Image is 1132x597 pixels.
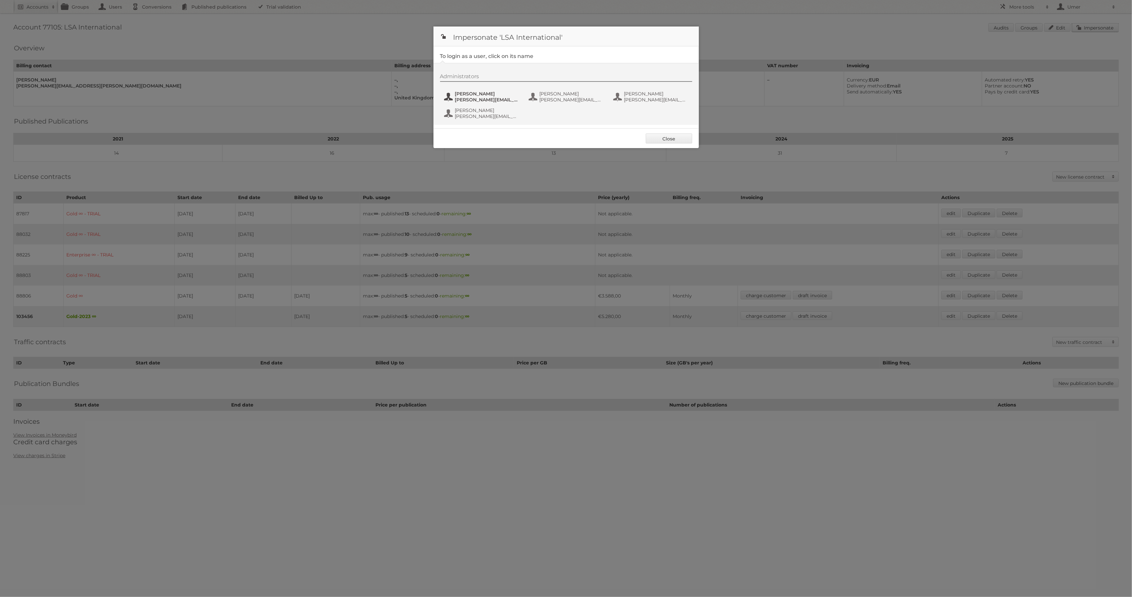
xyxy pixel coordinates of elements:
span: [PERSON_NAME] [455,107,519,113]
span: [PERSON_NAME][EMAIL_ADDRESS][PERSON_NAME][DOMAIN_NAME] [455,113,519,119]
legend: To login as a user, click on its name [440,53,534,59]
h1: Impersonate 'LSA International' [433,27,699,46]
a: Close [646,134,692,143]
button: [PERSON_NAME] [PERSON_NAME][EMAIL_ADDRESS][DOMAIN_NAME] [528,90,606,103]
button: [PERSON_NAME] [PERSON_NAME][EMAIL_ADDRESS][PERSON_NAME][DOMAIN_NAME] [613,90,691,103]
button: [PERSON_NAME] [PERSON_NAME][EMAIL_ADDRESS][PERSON_NAME][DOMAIN_NAME] [443,107,521,120]
span: [PERSON_NAME] [624,91,689,97]
span: [PERSON_NAME] [455,91,519,97]
span: [PERSON_NAME] [540,91,604,97]
button: [PERSON_NAME] [PERSON_NAME][EMAIL_ADDRESS][PERSON_NAME][DOMAIN_NAME] [443,90,521,103]
span: [PERSON_NAME][EMAIL_ADDRESS][PERSON_NAME][DOMAIN_NAME] [624,97,689,103]
span: [PERSON_NAME][EMAIL_ADDRESS][DOMAIN_NAME] [540,97,604,103]
div: Administrators [440,73,692,82]
span: [PERSON_NAME][EMAIL_ADDRESS][PERSON_NAME][DOMAIN_NAME] [455,97,519,103]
